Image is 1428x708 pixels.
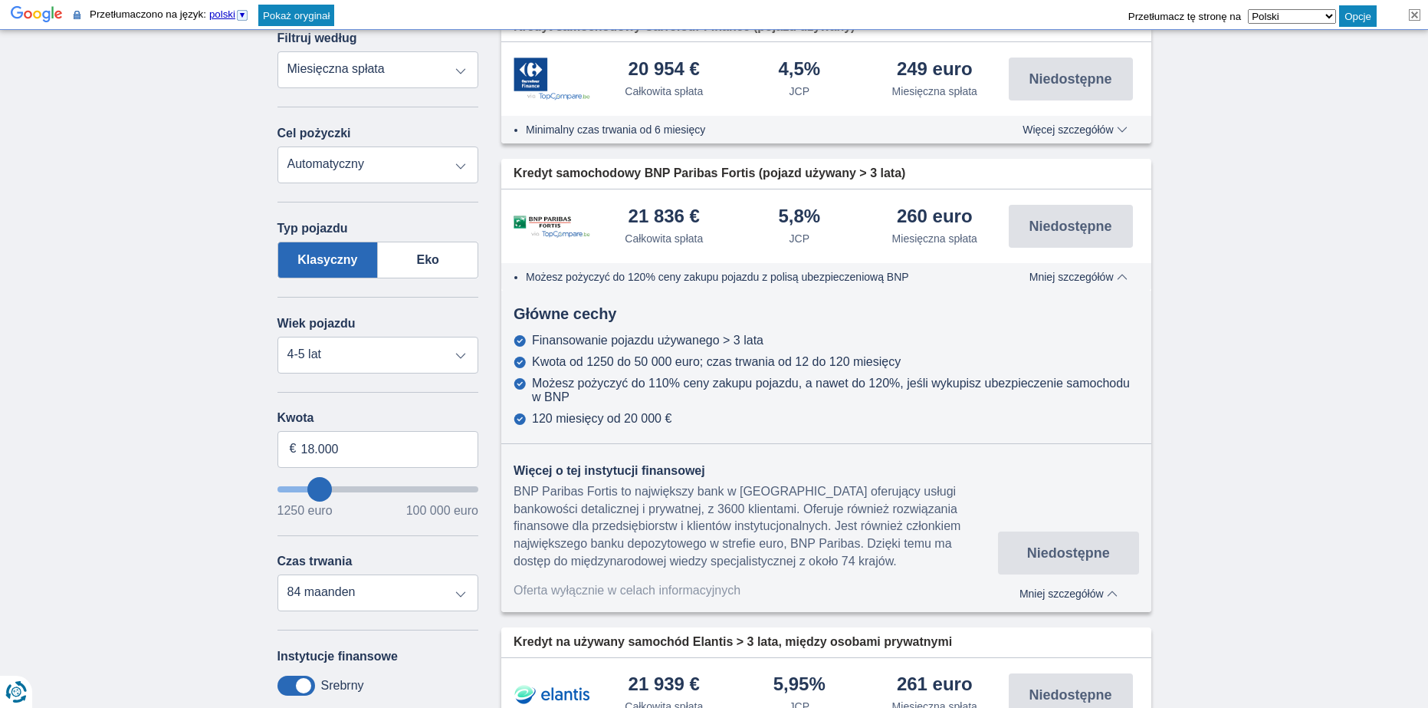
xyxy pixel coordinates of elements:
[514,584,740,597] font: Oferta wyłącznie w celach informacyjnych
[90,8,252,20] span: Przetłumaczono na język:
[778,58,820,79] font: 4,5%
[1029,271,1114,283] font: Mniej szczegółów
[1027,545,1110,561] font: Niedostępne
[1009,58,1133,100] button: Niedostępne
[277,650,398,663] font: Instytucje finansowe
[526,271,909,283] font: Możesz pożyczyć do 120% ceny zakupu pojazdu z polisą ubezpieczeniową BNP
[209,8,235,20] span: polski
[790,232,809,245] font: JCP
[258,8,334,23] button: Pokaż oryginał
[277,411,314,424] font: Kwota
[514,166,905,179] font: Kredyt samochodowy BNP Paribas Fortis (pojazd używany > 3 lata)
[892,232,977,245] font: Miesięczna spłata
[277,31,357,44] font: Filtruj według
[277,555,353,568] font: Czas trwania
[1009,205,1133,248] button: Niedostępne
[998,532,1138,575] button: Niedostępne
[773,673,826,694] font: 5,95%
[897,58,973,79] font: 249 euro
[277,486,479,492] input: chcę pożyczyć
[1409,9,1420,21] a: Wyczyść tłumaczenie
[74,9,80,21] img: Zawartość tej zabezpieczonej strony zostanie przesłana do Google za pomocą bezpiecznego połączeni...
[1387,9,1399,21] div: Ukryj
[514,305,617,322] font: Główne cechy
[892,85,977,97] font: Miesięczna spłata
[11,5,63,26] img: Google Tłumacz
[1019,588,1104,600] font: Mniej szczegółów
[625,85,703,97] font: Całkowita spłata
[629,206,700,226] font: 21 836 €
[790,85,809,97] font: JCP
[629,58,700,79] font: 20 954 €
[277,504,333,517] font: 1250 euro
[290,442,297,455] font: €
[1339,5,1377,27] div: Opcje
[514,635,952,648] font: Kredyt na używany samochód Elantis > 3 lata, między osobami prywatnymi
[321,679,364,692] font: Srebrny
[1018,271,1139,283] button: Mniej szczegółów
[406,504,478,517] font: 100 000 euro
[1128,11,1241,22] div: Przetłumacz tę stronę na
[277,222,348,235] font: Typ pojazdu
[277,317,356,330] font: Wiek pojazdu
[998,582,1138,600] button: Mniej szczegółów
[532,334,763,347] font: Finansowanie pojazdu używanego > 3 lata
[1409,9,1420,21] img: Zamknij
[277,127,351,140] font: Cel pożyczki
[1029,687,1111,703] font: Niedostępne
[1029,71,1111,87] font: Niedostępne
[629,673,700,694] font: 21 939 €
[209,8,249,20] a: polski
[897,206,973,226] font: 260 euro
[897,673,973,694] font: 261 euro
[416,253,438,266] font: Eko
[297,253,357,266] font: Klasyczny
[514,485,960,568] font: BNP Paribas Fortis to największy bank w [GEOGRAPHIC_DATA] oferujący usługi bankowości detalicznej...
[514,20,855,33] font: Kredyt samochodowy Carrefour Finance (pojazd używany)
[532,412,671,425] font: 120 miesięcy od 20 000 €
[625,232,703,245] font: Całkowita spłata
[526,123,705,136] font: Minimalny czas trwania od 6 miesięcy
[514,58,590,100] img: product.pl.alt Carrefour Finance
[514,216,590,238] img: product.pl.alt BNP Paribas Fortis
[1011,123,1138,136] button: Więcej szczegółów
[532,377,1130,403] font: Możesz pożyczyć do 110% ceny zakupu pojazdu, a nawet do 120%, jeśli wykupisz ubezpieczenie samoch...
[514,464,705,477] font: Więcej o tej instytucji finansowej
[532,355,901,368] font: Kwota od 1250 do 50 000 euro; czas trwania od 12 do 120 miesięcy
[1029,219,1111,234] font: Niedostępne
[1023,123,1113,136] font: Więcej szczegółów
[778,206,820,226] font: 5,8%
